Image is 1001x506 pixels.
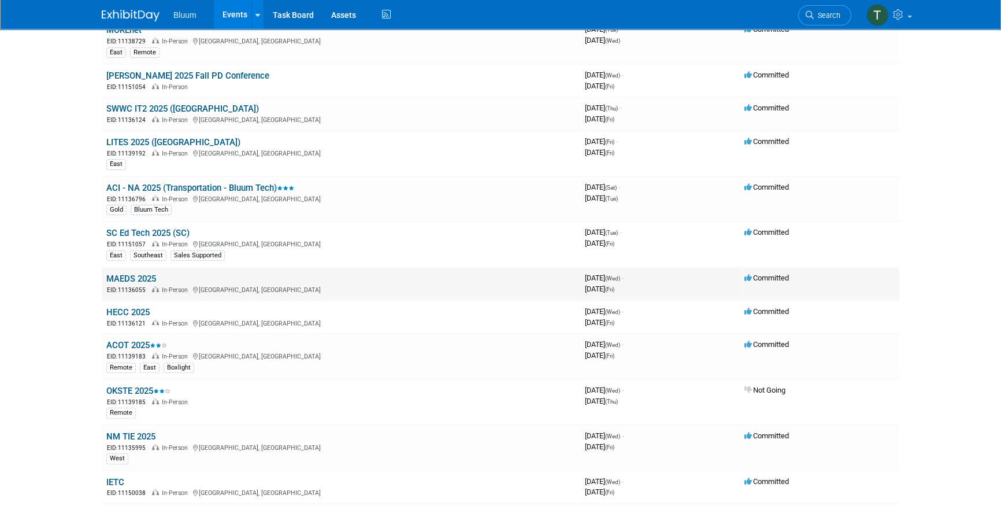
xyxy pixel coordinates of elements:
div: East [140,363,160,373]
img: In-Person Event [152,489,159,495]
div: East [106,47,126,58]
span: [DATE] [585,487,614,496]
span: EID: 11135995 [107,445,150,451]
span: EID: 11151054 [107,84,150,90]
div: Gold [106,205,127,215]
span: [DATE] [585,137,618,146]
span: (Fri) [605,83,614,90]
span: (Fri) [605,489,614,496]
span: [DATE] [585,183,620,191]
span: In-Person [162,320,191,327]
span: [DATE] [585,228,621,237]
a: [PERSON_NAME] 2025 Fall PD Conference [106,71,269,81]
span: - [622,431,624,440]
span: (Fri) [605,150,614,156]
span: (Tue) [605,195,618,202]
span: - [622,340,624,349]
span: (Tue) [605,27,618,33]
span: [DATE] [585,82,614,90]
img: In-Person Event [152,195,159,201]
span: - [622,386,624,394]
span: - [616,137,618,146]
span: In-Person [162,286,191,294]
span: (Wed) [605,342,620,348]
span: [DATE] [585,477,624,486]
span: EID: 11139185 [107,399,150,405]
span: - [618,183,620,191]
span: In-Person [162,241,191,248]
img: ExhibitDay [102,10,160,21]
span: In-Person [162,489,191,497]
div: [GEOGRAPHIC_DATA], [GEOGRAPHIC_DATA] [106,115,576,124]
div: [GEOGRAPHIC_DATA], [GEOGRAPHIC_DATA] [106,148,576,158]
img: In-Person Event [152,83,159,89]
span: [DATE] [585,104,621,112]
span: EID: 11136796 [107,196,150,202]
div: [GEOGRAPHIC_DATA], [GEOGRAPHIC_DATA] [106,194,576,204]
div: East [106,250,126,261]
div: [GEOGRAPHIC_DATA], [GEOGRAPHIC_DATA] [106,351,576,361]
span: Committed [744,431,789,440]
span: [DATE] [585,307,624,316]
span: [DATE] [585,115,614,123]
span: (Wed) [605,309,620,315]
span: [DATE] [585,239,614,248]
span: EID: 11138729 [107,38,150,45]
a: HECC 2025 [106,307,150,317]
span: (Wed) [605,38,620,44]
span: (Wed) [605,479,620,485]
img: Taylor Bradley [866,4,888,26]
a: IETC [106,477,124,487]
span: (Fri) [605,353,614,359]
img: In-Person Event [152,116,159,122]
div: Remote [106,363,136,373]
span: Committed [744,340,789,349]
span: Committed [744,477,789,486]
div: Sales Supported [170,250,225,261]
span: [DATE] [585,340,624,349]
span: In-Person [162,150,191,157]
div: [GEOGRAPHIC_DATA], [GEOGRAPHIC_DATA] [106,239,576,249]
img: In-Person Event [152,444,159,450]
img: In-Person Event [152,241,159,246]
span: - [622,477,624,486]
span: (Wed) [605,275,620,282]
span: (Wed) [605,387,620,394]
span: Committed [744,137,789,146]
div: West [106,453,128,464]
span: Search [814,11,840,20]
img: In-Person Event [152,320,159,326]
span: (Wed) [605,72,620,79]
a: ACOT 2025 [106,340,167,350]
a: Search [798,5,851,25]
img: In-Person Event [152,38,159,43]
span: (Thu) [605,105,618,112]
div: [GEOGRAPHIC_DATA], [GEOGRAPHIC_DATA] [106,36,576,46]
span: - [620,104,621,112]
span: (Fri) [605,116,614,123]
span: (Tue) [605,230,618,236]
span: [DATE] [585,318,614,327]
span: EID: 11136055 [107,287,150,293]
img: In-Person Event [152,353,159,359]
span: (Fri) [605,444,614,450]
a: NM TIE 2025 [106,431,155,442]
div: [GEOGRAPHIC_DATA], [GEOGRAPHIC_DATA] [106,285,576,294]
span: EID: 11136124 [107,117,150,123]
span: In-Person [162,353,191,360]
img: In-Person Event [152,286,159,292]
div: [GEOGRAPHIC_DATA], [GEOGRAPHIC_DATA] [106,318,576,328]
a: ACI - NA 2025 (Transportation - Bluum Tech) [106,183,294,193]
a: MOREnet [106,25,142,35]
a: MAEDS 2025 [106,274,156,284]
span: EID: 11139183 [107,353,150,360]
span: Committed [744,104,789,112]
span: [DATE] [585,148,614,157]
span: (Fri) [605,320,614,326]
span: (Fri) [605,286,614,293]
div: Boxlight [164,363,194,373]
span: In-Person [162,398,191,406]
span: [DATE] [585,194,618,202]
div: [GEOGRAPHIC_DATA], [GEOGRAPHIC_DATA] [106,487,576,497]
span: EID: 11136121 [107,320,150,327]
